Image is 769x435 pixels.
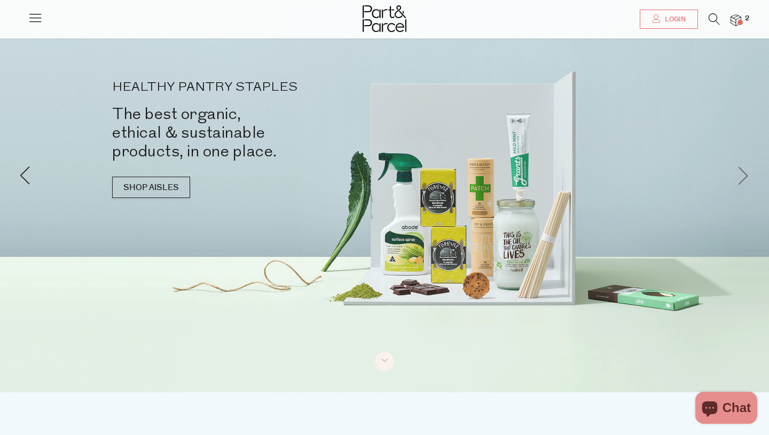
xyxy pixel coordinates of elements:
[692,392,760,426] inbox-online-store-chat: Shopify online store chat
[742,14,752,23] span: 2
[662,15,686,24] span: Login
[640,10,698,29] a: Login
[731,14,741,26] a: 2
[112,81,401,94] p: HEALTHY PANTRY STAPLES
[363,5,406,32] img: Part&Parcel
[112,177,190,198] a: SHOP AISLES
[112,105,401,161] h2: The best organic, ethical & sustainable products, in one place.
